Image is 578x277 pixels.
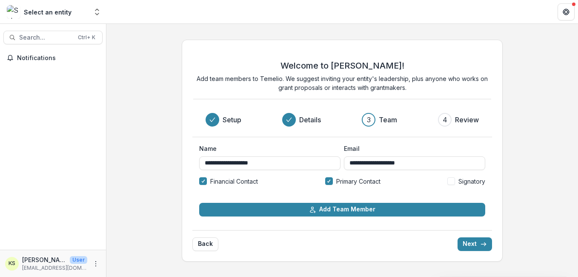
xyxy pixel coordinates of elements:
[91,259,101,269] button: More
[91,3,103,20] button: Open entity switcher
[458,237,492,251] button: Next
[17,55,99,62] span: Notifications
[558,3,575,20] button: Get Help
[443,115,447,125] div: 4
[9,261,15,266] div: keren bittan shemesh
[206,113,479,127] div: Progress
[199,144,335,153] label: Name
[3,51,103,65] button: Notifications
[223,115,241,125] h3: Setup
[22,264,87,272] p: [EMAIL_ADDRESS][DOMAIN_NAME]
[193,74,491,92] p: Add team members to Temelio. We suggest inviting your entity's leadership, plus anyone who works ...
[210,177,258,186] span: Financial Contact
[379,115,397,125] h3: Team
[76,33,97,42] div: Ctrl + K
[458,177,485,186] span: Signatory
[70,256,87,264] p: User
[280,61,404,71] h2: Welcome to [PERSON_NAME]!
[3,31,103,44] button: Search...
[192,237,218,251] button: Back
[22,255,66,264] p: [PERSON_NAME] [PERSON_NAME]
[7,5,20,19] img: Select an entity
[24,8,72,17] div: Select an entity
[455,115,479,125] h3: Review
[19,34,73,41] span: Search...
[344,144,480,153] label: Email
[199,203,485,216] button: Add Team Member
[367,115,371,125] div: 3
[336,177,381,186] span: Primary Contact
[299,115,321,125] h3: Details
